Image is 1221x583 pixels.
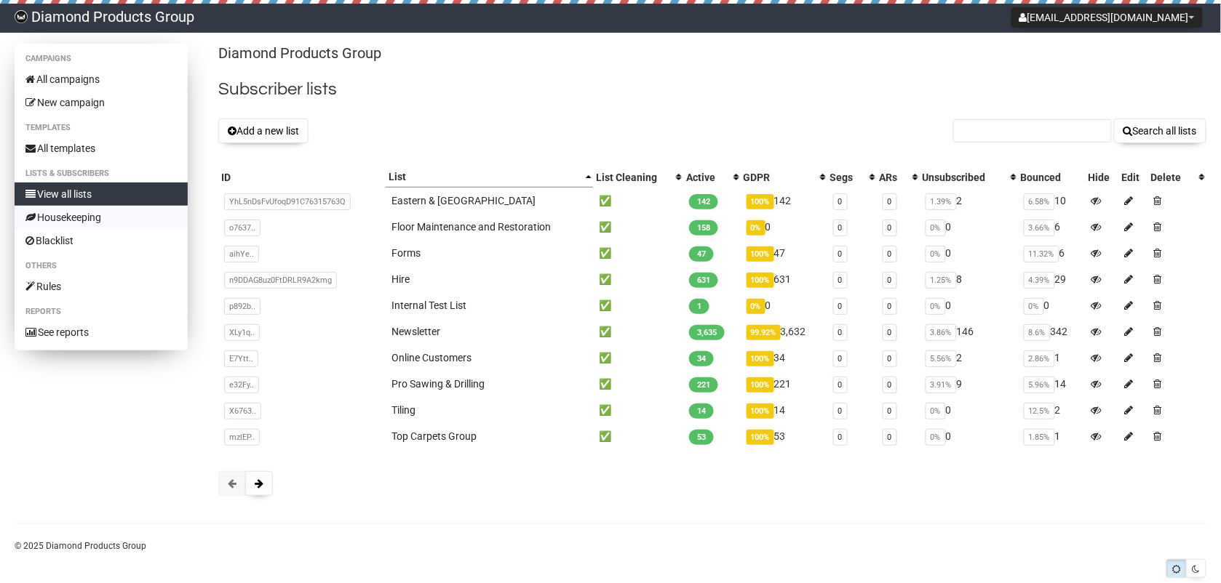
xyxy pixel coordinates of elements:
[224,429,260,446] span: mzlEP..
[838,197,843,206] a: 0
[689,220,718,236] span: 158
[1018,318,1086,345] td: 342
[15,303,188,321] li: Reports
[15,165,188,182] li: Lists & subscribers
[888,249,892,259] a: 0
[224,220,260,236] span: o7637..
[747,273,774,288] span: 100%
[920,292,1018,318] td: 0
[888,276,892,285] a: 0
[926,377,957,393] span: 3.91%
[1089,170,1116,185] div: Hide
[391,273,410,285] a: Hire
[838,328,843,337] a: 0
[15,119,188,137] li: Templates
[391,326,440,337] a: Newsletter
[1011,7,1203,28] button: [EMAIL_ADDRESS][DOMAIN_NAME]
[391,352,472,363] a: Online Customers
[1024,377,1055,393] span: 5.96%
[15,91,188,114] a: New campaign
[391,195,536,206] a: Eastern & [GEOGRAPHIC_DATA]
[926,193,957,210] span: 1.39%
[218,44,1206,63] p: Diamond Products Group
[218,76,1206,102] h2: Subscriber lists
[747,325,781,340] span: 99.92%
[593,166,683,188] th: List Cleaning: No sort applied, activate to apply an ascending sort
[920,371,1018,397] td: 9
[1122,170,1145,185] div: Edit
[218,118,309,143] button: Add a new list
[1114,118,1206,143] button: Search all lists
[15,257,188,275] li: Others
[741,345,827,371] td: 34
[593,214,683,240] td: ✅
[920,345,1018,371] td: 2
[926,350,957,367] span: 5.56%
[224,324,260,341] span: XLy1q..
[1024,350,1055,367] span: 2.86%
[838,223,843,233] a: 0
[920,423,1018,449] td: 0
[15,206,188,229] a: Housekeeping
[224,272,337,289] span: n9DDAG8uz0FtDRLR9A2kmg
[888,223,892,233] a: 0
[747,299,765,314] span: 0%
[741,214,827,240] td: 0
[689,377,718,393] span: 221
[689,325,725,340] span: 3,635
[744,170,813,185] div: GDPR
[920,318,1018,345] td: 146
[920,240,1018,266] td: 0
[389,169,578,184] div: List
[1148,166,1206,188] th: Delete: No sort applied, activate to apply an ascending sort
[741,397,827,423] td: 14
[593,318,683,345] td: ✅
[1024,403,1055,419] span: 12.5%
[888,406,892,416] a: 0
[1018,423,1086,449] td: 1
[741,166,827,188] th: GDPR: No sort applied, activate to apply an ascending sort
[596,170,669,185] div: List Cleaning
[920,188,1018,214] td: 2
[838,249,843,259] a: 0
[689,194,718,209] span: 142
[593,423,683,449] td: ✅
[689,403,714,419] span: 14
[888,354,892,363] a: 0
[224,377,259,393] span: e32Fy..
[888,328,892,337] a: 0
[888,433,892,442] a: 0
[391,378,485,390] a: Pro Sawing & Drilling
[689,299,709,314] span: 1
[1018,371,1086,397] td: 14
[391,404,415,416] a: Tiling
[224,298,260,315] span: p892b..
[224,246,259,262] span: aihYe..
[920,266,1018,292] td: 8
[1018,240,1086,266] td: 6
[880,170,905,185] div: ARs
[391,221,551,233] a: Floor Maintenance and Restoration
[827,166,877,188] th: Segs: No sort applied, activate to apply an ascending sort
[15,182,188,206] a: View all lists
[593,397,683,423] td: ✅
[391,430,477,442] a: Top Carpets Group
[593,188,683,214] td: ✅
[838,433,843,442] a: 0
[923,170,1003,185] div: Unsubscribed
[689,273,718,288] span: 631
[1024,246,1059,262] span: 11.32%
[15,275,188,298] a: Rules
[1086,166,1119,188] th: Hide: No sort applied, sorting is disabled
[838,302,843,311] a: 0
[920,166,1018,188] th: Unsubscribed: No sort applied, activate to apply an ascending sort
[15,50,188,68] li: Campaigns
[689,351,714,366] span: 34
[1024,298,1044,315] span: 0%
[386,166,593,188] th: List: Ascending sort applied, activate to apply a descending sort
[593,371,683,397] td: ✅
[747,194,774,209] span: 100%
[926,272,957,289] span: 1.25%
[593,266,683,292] td: ✅
[838,406,843,416] a: 0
